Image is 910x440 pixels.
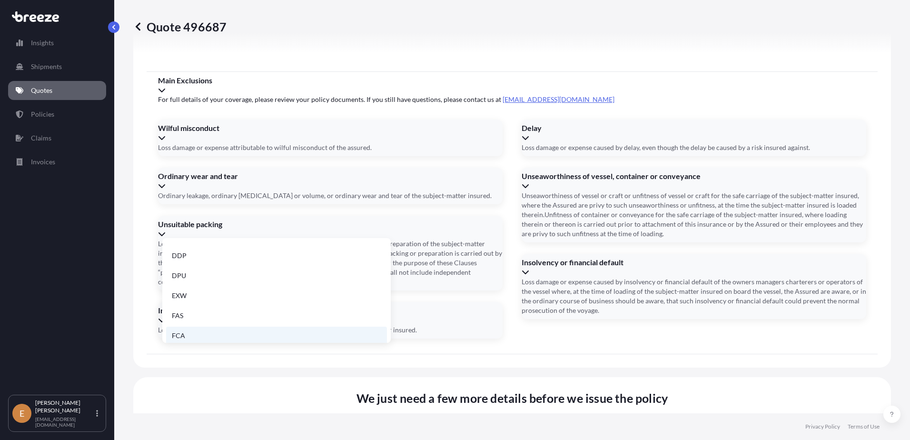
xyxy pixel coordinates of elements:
li: FAS [166,307,387,325]
a: Claims [8,129,106,148]
p: Quotes [31,86,52,95]
span: Ordinary wear and tear [158,171,503,181]
div: Wilful misconduct [158,123,503,142]
p: [EMAIL_ADDRESS][DOMAIN_NAME] [35,416,94,428]
p: Shipments [31,62,62,71]
div: Unsuitable packing [158,220,503,239]
li: EXW [166,287,387,305]
p: Quote 496687 [133,19,227,34]
span: For full details of your coverage, please review your policy documents. If you still have questio... [158,95,866,104]
div: Insolvency or financial default [522,258,866,277]
span: Loss damage or expense caused by inherent vice or nature of the subject-matter insured. [158,325,417,335]
span: Loss damage or expense caused by delay, even though the delay be caused by a risk insured against. [522,143,810,152]
span: Main Exclusions [158,76,866,85]
a: Privacy Policy [805,423,840,430]
span: Insolvency or financial default [522,258,866,267]
span: Unseaworthiness of vessel, container or conveyance [522,171,866,181]
a: Insights [8,33,106,52]
div: Unseaworthiness of vessel, container or conveyance [522,171,866,190]
span: Unsuitable packing [158,220,503,229]
div: Inherent vice or nature of the subject-matter insured [158,306,503,325]
p: [PERSON_NAME] [PERSON_NAME] [35,399,94,414]
a: Policies [8,105,106,124]
span: We just need a few more details before we issue the policy [356,390,668,406]
span: Loss damage or expense attributable to wilful misconduct of the assured. [158,143,372,152]
span: Ordinary leakage, ordinary [MEDICAL_DATA] or volume, or ordinary wear and tear of the subject-mat... [158,191,492,200]
a: Terms of Use [848,423,880,430]
a: Shipments [8,57,106,76]
span: Loss damage or expense caused by insolvency or financial default of the owners managers charterer... [522,277,866,315]
span: Unseaworthiness of vessel or craft or unfitness of vessel or craft for the safe carriage of the s... [522,191,866,239]
a: Invoices [8,152,106,171]
p: Policies [31,110,54,119]
a: Quotes [8,81,106,100]
div: Main Exclusions [158,76,866,95]
div: Delay [522,123,866,142]
li: DDP [166,247,387,265]
span: E [20,409,24,418]
div: Ordinary wear and tear [158,171,503,190]
p: Claims [31,133,51,143]
li: DPU [166,267,387,285]
span: Loss damage or expense caused by insufficiency or unsuitability of packing or preparation of the ... [158,239,503,287]
p: Invoices [31,157,55,167]
p: Insights [31,38,54,48]
span: Delay [522,123,866,133]
span: Wilful misconduct [158,123,503,133]
span: Inherent vice or nature of the subject-matter insured [158,306,503,315]
a: [EMAIL_ADDRESS][DOMAIN_NAME] [503,95,614,103]
li: FCA [166,327,387,345]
